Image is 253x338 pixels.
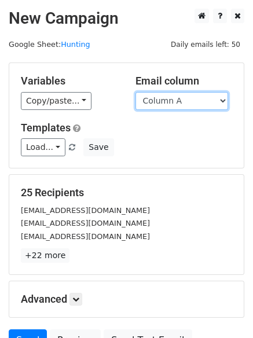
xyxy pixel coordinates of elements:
[21,75,118,87] h5: Variables
[9,40,90,49] small: Google Sheet:
[21,206,150,215] small: [EMAIL_ADDRESS][DOMAIN_NAME]
[21,232,150,241] small: [EMAIL_ADDRESS][DOMAIN_NAME]
[21,219,150,227] small: [EMAIL_ADDRESS][DOMAIN_NAME]
[21,138,65,156] a: Load...
[167,40,244,49] a: Daily emails left: 50
[195,282,253,338] iframe: Chat Widget
[21,248,69,263] a: +22 more
[21,186,232,199] h5: 25 Recipients
[21,92,91,110] a: Copy/paste...
[21,122,71,134] a: Templates
[9,9,244,28] h2: New Campaign
[135,75,233,87] h5: Email column
[21,293,232,306] h5: Advanced
[61,40,90,49] a: Hunting
[83,138,113,156] button: Save
[167,38,244,51] span: Daily emails left: 50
